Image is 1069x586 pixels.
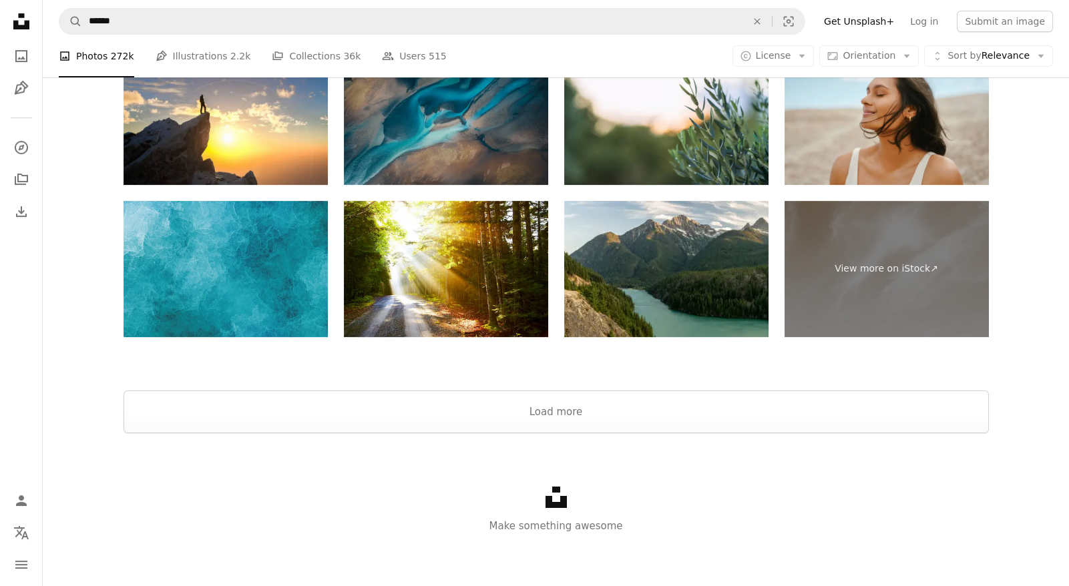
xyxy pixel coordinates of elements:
[124,201,328,337] img: Bright blue turquoise painted texture Abstract aquamarine marbled stone background design
[8,166,35,193] a: Collections
[8,8,35,37] a: Home — Unsplash
[957,11,1053,32] button: Submit an image
[382,35,446,77] a: Users 515
[564,201,769,337] img: Panorama Overlook Of Diablo Lake And Colonial Peak
[756,50,791,61] span: License
[8,43,35,69] a: Photos
[8,198,35,225] a: Download History
[924,45,1053,67] button: Sort byRelevance
[429,49,447,63] span: 515
[732,45,815,67] button: License
[8,519,35,546] button: Language
[816,11,902,32] a: Get Unsplash+
[843,50,895,61] span: Orientation
[819,45,919,67] button: Orientation
[343,49,361,63] span: 36k
[8,487,35,514] a: Log in / Sign up
[59,8,805,35] form: Find visuals sitewide
[947,49,1030,63] span: Relevance
[742,9,772,34] button: Clear
[156,35,251,77] a: Illustrations 2.2k
[947,50,981,61] span: Sort by
[344,201,548,337] img: Sunflare on road
[272,35,361,77] a: Collections 36k
[564,49,769,185] img: Sunrise in an olive field close-up
[785,49,989,185] img: Woman With Glowing Skin Enjoying a Peaceful Breeze in a Serene Natural Setting
[43,518,1069,534] p: Make something awesome
[230,49,250,63] span: 2.2k
[344,49,548,185] img: Aerial view of braided river in Icelandic landscape
[8,134,35,161] a: Explore
[59,9,82,34] button: Search Unsplash
[8,551,35,578] button: Menu
[902,11,946,32] a: Log in
[785,201,989,337] a: View more on iStock↗
[124,390,989,433] button: Load more
[124,49,328,185] img: Person standing on mountain top at sunrise looking at sky symbolizing success motivation ambition...
[8,75,35,101] a: Illustrations
[773,9,805,34] button: Visual search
